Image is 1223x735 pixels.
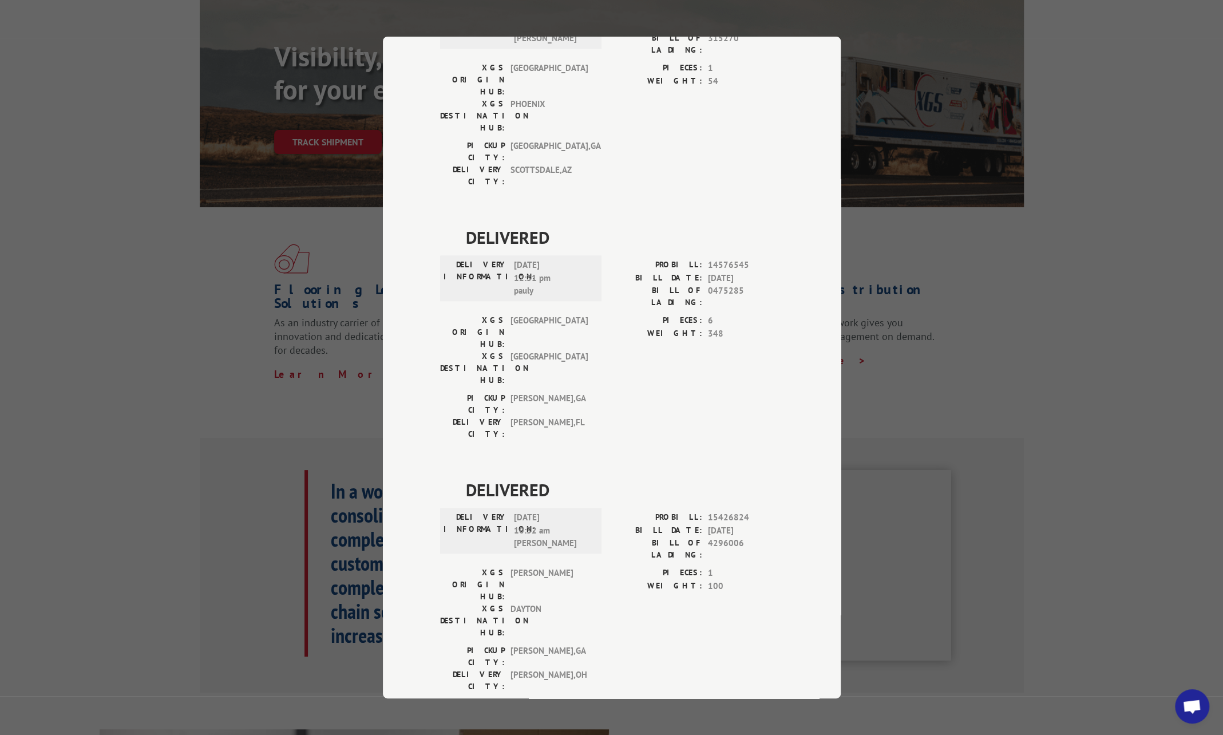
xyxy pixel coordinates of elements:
label: XGS DESTINATION HUB: [440,603,505,639]
label: WEIGHT: [612,75,702,88]
label: XGS ORIGIN HUB: [440,62,505,98]
span: 4296006 [708,537,783,561]
label: PICKUP CITY: [440,392,505,416]
span: [PERSON_NAME] [510,567,588,603]
span: PHOENIX [510,98,588,134]
label: XGS ORIGIN HUB: [440,567,505,603]
label: BILL DATE: [612,524,702,538]
span: [DATE] 10:32 am [PERSON_NAME] [514,511,591,550]
span: [DATE] [708,272,783,285]
label: XGS DESTINATION HUB: [440,98,505,134]
span: 0475285 [708,284,783,309]
label: BILL OF LADING: [612,284,702,309]
label: WEIGHT: [612,580,702,593]
label: DELIVERY CITY: [440,416,505,440]
span: DAYTON [510,603,588,639]
label: XGS DESTINATION HUB: [440,350,505,386]
label: DELIVERY CITY: [440,164,505,188]
label: PIECES: [612,62,702,75]
span: 54 [708,75,783,88]
span: 315270 [708,32,783,56]
div: Open chat [1175,689,1209,724]
label: BILL OF LADING: [612,32,702,56]
label: BILL DATE: [612,272,702,285]
span: [PERSON_NAME] , OH [510,669,588,693]
label: PICKUP CITY: [440,140,505,164]
label: DELIVERY INFORMATION: [444,511,508,550]
label: WEIGHT: [612,327,702,341]
span: [PERSON_NAME] , GA [510,392,588,416]
span: [GEOGRAPHIC_DATA] [510,62,588,98]
span: 348 [708,327,783,341]
label: BILL OF LADING: [612,537,702,561]
label: PROBILL: [612,259,702,272]
span: 14576545 [708,259,783,272]
span: DELIVERED [466,224,783,250]
label: PICKUP CITY: [440,645,505,669]
span: [DATE] [708,524,783,538]
span: 1 [708,567,783,580]
span: 100 [708,580,783,593]
span: [PERSON_NAME] , FL [510,416,588,440]
label: DELIVERY CITY: [440,669,505,693]
label: XGS ORIGIN HUB: [440,314,505,350]
span: 6 [708,314,783,327]
span: SCOTTSDALE , AZ [510,164,588,188]
span: [DATE] 12:31 pm pauly [514,259,591,298]
span: [GEOGRAPHIC_DATA] , GA [510,140,588,164]
span: [PERSON_NAME] , GA [510,645,588,669]
span: DELIVERED [466,477,783,503]
label: PIECES: [612,567,702,580]
span: [GEOGRAPHIC_DATA] [510,350,588,386]
span: [GEOGRAPHIC_DATA] [510,314,588,350]
label: PIECES: [612,314,702,327]
label: PROBILL: [612,511,702,524]
label: DELIVERY INFORMATION: [444,259,508,298]
span: 15426824 [708,511,783,524]
span: 1 [708,62,783,75]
